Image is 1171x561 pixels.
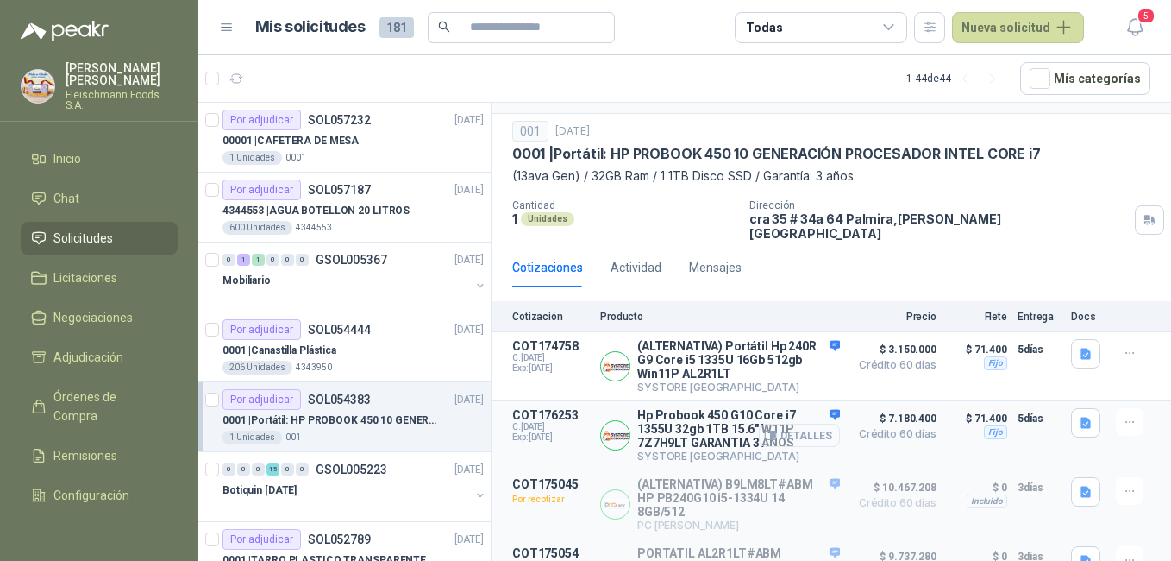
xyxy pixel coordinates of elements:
p: Hp Probook 450 G10 Core i7 1355U 32gb 1TB 15.6" W11P 7Z7H9LT GARANTIA 3 AÑOS [637,408,840,450]
a: Adjudicación [21,341,178,374]
p: [DATE] [454,182,484,199]
p: SYSTORE [GEOGRAPHIC_DATA] [637,381,840,394]
div: Por adjudicar [222,319,301,340]
p: COT175054 [512,546,590,560]
p: SYSTORE [GEOGRAPHIC_DATA] [637,450,840,463]
a: Remisiones [21,439,178,472]
div: Por adjudicar [222,180,301,200]
div: 1 [237,254,250,266]
div: 206 Unidades [222,361,292,375]
div: Por adjudicar [222,389,301,410]
span: $ 3.150.000 [850,339,936,360]
p: Por recotizar [512,491,590,508]
span: C: [DATE] [512,353,590,363]
p: 4344553 | AGUA BOTELLON 20 LITROS [222,203,410,219]
p: Precio [850,311,936,323]
div: 0 [222,463,235,476]
span: Remisiones [53,446,117,465]
a: Configuración [21,479,178,512]
span: Solicitudes [53,229,113,248]
p: Mobiliario [222,273,271,289]
span: $ 10.467.208 [850,477,936,498]
p: 0001 | Canastilla Plástica [222,343,336,359]
p: 4343950 [296,361,332,375]
span: Negociaciones [53,308,133,327]
p: [DATE] [454,462,484,478]
div: 0 [296,254,309,266]
a: Licitaciones [21,262,178,294]
p: (ALTERNATIVA) Portátil Hp 240R G9 Core i5 1335U 16Gb 512gb Win11P AL2R1LT [637,339,840,381]
span: Crédito 60 días [850,360,936,370]
p: Flete [947,311,1007,323]
div: 0 [222,254,235,266]
p: Entrega [1018,311,1061,323]
div: 0 [296,463,309,476]
p: (13ava Gen) / 32GB Ram / 1 1TB Disco SSD / Garantía: 3 años [512,167,1150,186]
img: Company Logo [601,490,629,519]
span: C: [DATE] [512,422,590,432]
div: Incluido [967,495,1007,508]
p: 00001 | CAFETERA DE MESA [222,133,359,149]
div: Por adjudicar [222,110,301,130]
div: 1 - 44 de 44 [906,65,1006,92]
p: COT175045 [512,477,590,491]
div: 0 [281,254,294,266]
div: 1 Unidades [222,431,282,444]
div: 600 Unidades [222,221,292,235]
div: Fijo [984,425,1007,439]
div: 0 [266,254,279,266]
p: [DATE] [454,392,484,408]
p: 0001 [285,151,306,165]
p: COT176253 [512,408,590,422]
p: [DATE] [454,112,484,129]
button: 5 [1119,12,1150,43]
p: 5 días [1018,408,1061,429]
p: [DATE] [454,252,484,268]
a: Chat [21,182,178,215]
p: SOL057232 [308,114,371,126]
p: [DATE] [555,123,590,140]
div: 0 [252,463,265,476]
button: Detalles [759,424,840,447]
div: Fijo [984,356,1007,370]
p: [DATE] [454,532,484,548]
p: Producto [600,311,840,323]
span: Órdenes de Compra [53,388,161,425]
div: Cotizaciones [512,258,583,277]
div: 1 [252,254,265,266]
p: cra 35 # 34a 64 Palmira , [PERSON_NAME][GEOGRAPHIC_DATA] [749,211,1128,241]
p: PC [PERSON_NAME] [637,519,840,532]
span: search [438,21,450,33]
p: SOL057187 [308,184,371,196]
span: 181 [379,17,414,38]
a: Inicio [21,142,178,175]
a: Por adjudicarSOL057187[DATE] 4344553 |AGUA BOTELLON 20 LITROS600 Unidades4344553 [198,173,491,243]
span: Exp: [DATE] [512,363,590,374]
a: 0 0 0 15 0 0 GSOL005223[DATE] Botiquin [DATE] [222,459,487,514]
div: 001 [512,121,548,142]
p: 0001 | Portátil: HP PROBOOK 450 10 GENERACIÓN PROCESADOR INTEL CORE i7 [222,413,437,429]
span: 5 [1137,8,1155,24]
button: Mís categorías [1020,62,1150,95]
p: Botiquin [DATE] [222,482,297,499]
div: Actividad [611,258,661,277]
p: 1 [512,211,517,226]
p: Cotización [512,311,590,323]
p: $ 71.400 [947,339,1007,360]
div: Unidades [521,212,574,226]
div: Todas [746,18,782,37]
span: Crédito 60 días [850,429,936,439]
p: 4344553 [296,221,332,235]
p: 3 días [1018,477,1061,498]
span: Chat [53,189,79,208]
a: Por adjudicarSOL057232[DATE] 00001 |CAFETERA DE MESA1 Unidades0001 [198,103,491,173]
p: 0001 | Portátil: HP PROBOOK 450 10 GENERACIÓN PROCESADOR INTEL CORE i7 [512,145,1041,163]
p: GSOL005223 [316,463,387,476]
div: Mensajes [689,258,742,277]
p: GSOL005367 [316,254,387,266]
div: 0 [237,463,250,476]
p: $ 71.400 [947,408,1007,429]
span: Licitaciones [53,268,117,287]
a: Órdenes de Compra [21,381,178,432]
a: Manuales y ayuda [21,519,178,552]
